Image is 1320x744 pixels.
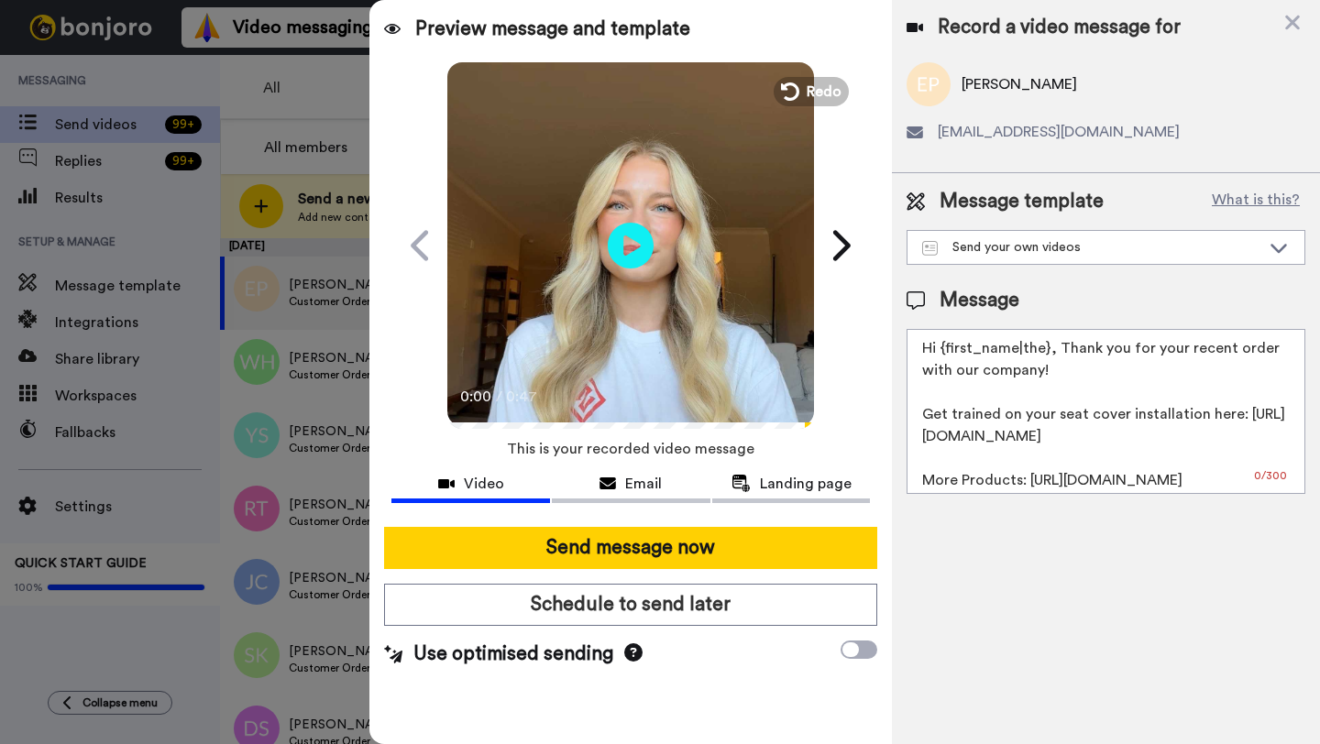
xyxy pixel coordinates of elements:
span: Use optimised sending [413,640,613,668]
button: Schedule to send later [384,584,877,626]
span: 0:47 [506,386,538,408]
button: What is this? [1206,188,1305,215]
span: Video [464,473,504,495]
span: [EMAIL_ADDRESS][DOMAIN_NAME] [938,121,1180,143]
span: Landing page [760,473,852,495]
span: This is your recorded video message [507,429,754,469]
img: Message-temps.svg [922,241,938,256]
button: Send message now [384,527,877,569]
span: Email [625,473,662,495]
span: Message template [940,188,1104,215]
span: 0:00 [460,386,492,408]
span: Message [940,287,1019,314]
textarea: Hi {first_name|the}, Thank you for your recent order with our company! Get trained on your seat c... [907,329,1305,494]
span: / [496,386,502,408]
div: Send your own videos [922,238,1260,257]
